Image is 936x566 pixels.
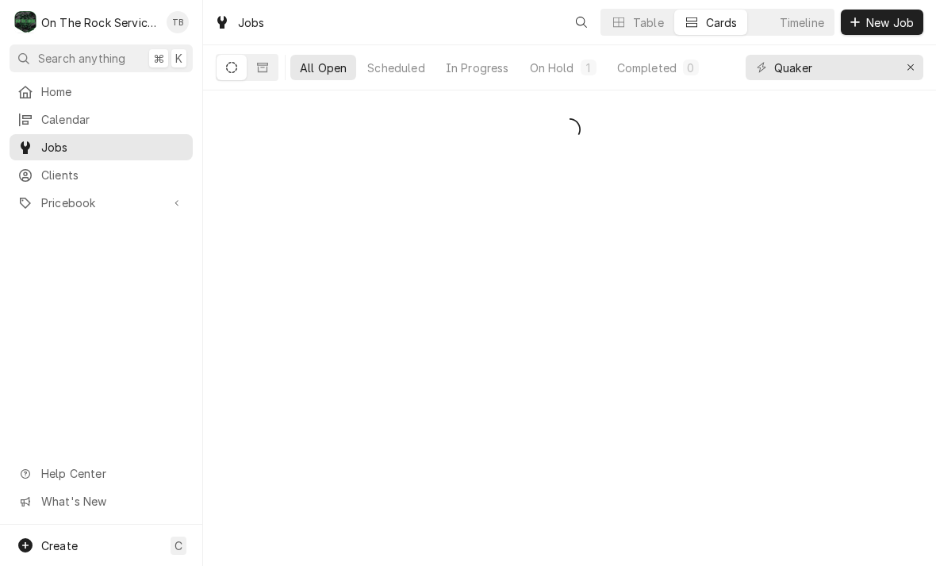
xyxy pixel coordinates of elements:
a: Go to Pricebook [10,190,193,216]
a: Clients [10,162,193,188]
div: On Hold [530,60,574,76]
a: Go to What's New [10,488,193,514]
div: All Open [300,60,347,76]
span: Calendar [41,111,185,128]
span: ⌘ [153,50,164,67]
button: Search anything⌘K [10,44,193,72]
div: In Progress [446,60,509,76]
span: What's New [41,493,183,510]
span: Jobs [41,139,185,156]
span: Clients [41,167,185,183]
input: Keyword search [774,55,893,80]
span: Pricebook [41,194,161,211]
span: Loading... [558,113,581,146]
div: O [14,11,36,33]
button: Open search [569,10,594,35]
span: Help Center [41,465,183,482]
span: Home [41,83,185,100]
div: TB [167,11,189,33]
span: Create [41,539,78,553]
div: All Open Jobs List Loading [203,113,936,146]
div: On The Rock Services's Avatar [14,11,36,33]
button: New Job [841,10,923,35]
div: Todd Brady's Avatar [167,11,189,33]
div: 1 [584,60,593,76]
div: Scheduled [367,60,424,76]
a: Calendar [10,106,193,133]
span: K [175,50,182,67]
a: Jobs [10,134,193,160]
div: Table [633,14,664,31]
span: New Job [863,14,917,31]
a: Go to Help Center [10,460,193,487]
span: Search anything [38,50,125,67]
a: Home [10,79,193,105]
div: 0 [686,60,696,76]
div: On The Rock Services [41,14,158,31]
div: Completed [617,60,677,76]
div: Timeline [780,14,824,31]
div: Cards [706,14,738,31]
button: Erase input [898,55,923,80]
span: C [175,537,182,554]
